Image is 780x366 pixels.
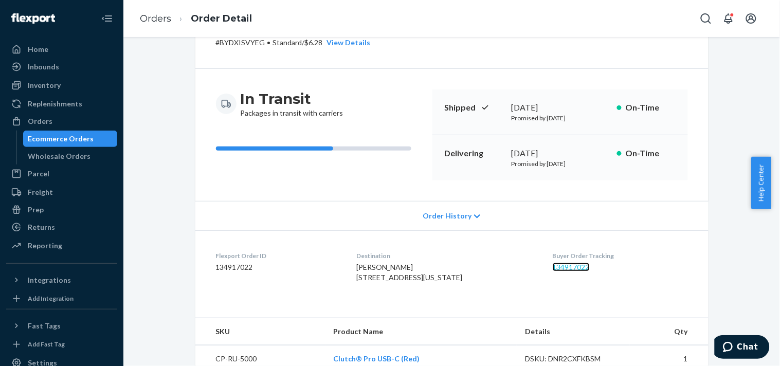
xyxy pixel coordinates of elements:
div: Packages in transit with carriers [241,89,343,118]
span: Order History [423,211,471,221]
a: Orders [6,113,117,130]
a: Add Integration [6,292,117,305]
h3: In Transit [241,89,343,108]
div: Add Integration [28,294,74,303]
p: Delivering [445,148,503,159]
p: Shipped [445,102,503,114]
button: Close Navigation [97,8,117,29]
button: Help Center [751,157,771,209]
div: Ecommerce Orders [28,134,94,144]
div: [DATE] [512,148,609,159]
a: Returns [6,219,117,235]
div: Add Fast Tag [28,340,65,349]
div: DSKU: DNR2CXFKBSM [525,354,622,364]
button: Open notifications [718,8,739,29]
th: Qty [630,318,709,345]
span: [PERSON_NAME] [STREET_ADDRESS][US_STATE] [357,263,463,282]
p: On-Time [626,102,676,114]
iframe: Opens a widget where you can chat to one of our agents [715,335,770,361]
a: Add Fast Tag [6,338,117,351]
button: Open account menu [741,8,761,29]
button: Open Search Box [696,8,716,29]
div: Fast Tags [28,321,61,331]
div: Inventory [28,80,61,90]
button: Fast Tags [6,318,117,334]
a: Order Detail [191,13,252,24]
a: Freight [6,184,117,200]
a: Inbounds [6,59,117,75]
p: On-Time [626,148,676,159]
div: Freight [28,187,53,197]
div: Orders [28,116,52,126]
th: Details [517,318,630,345]
a: Clutch® Pro USB-C (Red) [334,354,420,363]
dt: Buyer Order Tracking [553,251,688,260]
dt: Destination [357,251,536,260]
a: Home [6,41,117,58]
img: Flexport logo [11,13,55,24]
a: Orders [140,13,171,24]
div: Replenishments [28,99,82,109]
span: • [267,38,271,47]
a: Reporting [6,237,117,254]
dt: Flexport Order ID [216,251,340,260]
th: SKU [195,318,325,345]
a: Inventory [6,77,117,94]
a: Wholesale Orders [23,148,118,164]
button: Integrations [6,272,117,288]
a: Ecommerce Orders [23,131,118,147]
ol: breadcrumbs [132,4,260,34]
div: Parcel [28,169,49,179]
p: Promised by [DATE] [512,159,609,168]
div: Home [28,44,48,54]
a: Replenishments [6,96,117,112]
th: Product Name [325,318,517,345]
dd: 134917022 [216,262,340,272]
div: Reporting [28,241,62,251]
button: View Details [323,38,371,48]
a: Parcel [6,166,117,182]
p: Promised by [DATE] [512,114,609,122]
div: Prep [28,205,44,215]
p: # BYDXISVYEG / $6.28 [216,38,371,48]
a: 134917022 [553,263,590,271]
a: Prep [6,202,117,218]
div: Integrations [28,275,71,285]
div: Wholesale Orders [28,151,91,161]
div: Returns [28,222,55,232]
div: Inbounds [28,62,59,72]
div: [DATE] [512,102,609,114]
span: Standard [273,38,302,47]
